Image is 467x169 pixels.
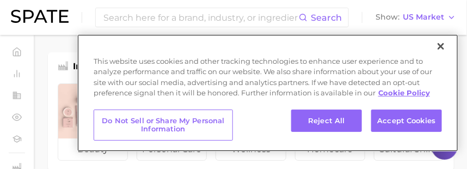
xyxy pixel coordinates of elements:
[371,110,442,132] button: Accept Cookies
[77,34,458,152] div: Privacy
[77,56,458,104] div: This website uses cookies and other tracking technologies to enhance user experience and to analy...
[378,88,430,97] a: More information about your privacy, opens in a new tab
[373,10,459,25] button: ShowUS Market
[376,14,400,20] span: Show
[94,110,233,141] button: Do Not Sell or Share My Personal Information, Opens the preference center dialog
[58,138,127,160] span: beauty
[311,13,342,23] span: Search
[73,60,121,75] h1: Industries.
[11,10,69,23] img: SPATE
[429,34,453,58] button: Close
[291,110,362,132] button: Reject All
[403,14,444,20] span: US Market
[58,83,128,161] a: beauty
[77,34,458,152] div: Cookie banner
[102,8,299,27] input: Search here for a brand, industry, or ingredient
